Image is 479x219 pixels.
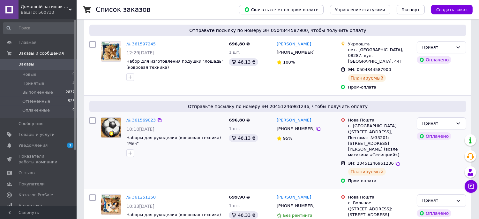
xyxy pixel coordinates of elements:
div: Оплачено [417,132,451,140]
span: Оплаченные [22,107,50,113]
a: Наборы для рукоделия (ковровая техника) "Мяч" [126,135,221,146]
a: [PERSON_NAME] [277,194,311,200]
span: 4 [72,81,75,86]
div: Пром-оплата [348,178,412,184]
span: 525 [68,98,75,104]
span: Уведомления [19,143,48,148]
div: Планируемый [348,168,386,176]
h1: Список заказов [96,6,151,13]
div: Пром-оплата [348,84,412,90]
div: с. Вольное ([STREET_ADDRESS]: [STREET_ADDRESS] [348,200,412,218]
span: 1 [67,143,73,148]
span: 12:29[DATE] [126,50,154,55]
div: Укрпошта [348,41,412,47]
span: Отправьте посылку по номеру ЭН 0504844587900, чтобы получить оплату [92,27,464,34]
a: Фото товару [101,194,121,215]
span: Создать заказ [436,7,468,12]
span: ЭН: 0504844587900 [348,67,391,72]
span: Скачать отчет по пром-оплате [244,7,318,12]
a: № 361569023 [126,118,156,122]
span: Аналитика [19,203,42,209]
div: г. [GEOGRAPHIC_DATA] ([STREET_ADDRESS], Почтомат №33201: [STREET_ADDRESS][PERSON_NAME] (возле маг... [348,123,412,158]
div: Нова Пошта [348,194,412,200]
span: Новые [22,72,36,77]
span: Сообщения [19,121,43,127]
a: Фото товару [101,41,121,62]
span: 1 шт. [229,203,240,208]
div: [PHONE_NUMBER] [275,202,316,210]
span: Покупатели [19,181,45,187]
img: Фото товару [101,195,121,215]
div: Оплачено [417,56,451,64]
span: Заказы [19,61,34,67]
button: Управление статусами [330,5,390,14]
span: 1 шт. [229,126,240,131]
span: 2837 [66,90,75,95]
span: 0 [72,107,75,113]
div: 46.33 ₴ [229,211,258,219]
a: № 361597245 [126,42,156,46]
span: 1 шт. [229,50,240,55]
span: Каталог ProSale [19,192,53,198]
span: Показатели работы компании [19,153,59,165]
div: 46.13 ₴ [229,58,258,66]
div: 46.13 ₴ [229,134,258,142]
span: Управление статусами [335,7,385,12]
button: Чат с покупателем [465,180,477,193]
div: Ваш ID: 560733 [21,10,77,15]
span: 95% [283,136,292,141]
span: Без рейтинга [283,213,312,218]
span: 100% [283,60,295,65]
div: Принят [422,44,453,51]
span: Выполненные [22,90,53,95]
span: Товары и услуги [19,132,55,137]
span: Экспорт [402,7,420,12]
span: 699,90 ₴ [229,195,250,199]
img: Фото товару [101,42,121,61]
a: [PERSON_NAME] [277,117,311,123]
a: Фото товару [101,117,121,138]
button: Скачать отчет по пром-оплате [239,5,324,14]
div: Оплачено [417,209,451,217]
span: 0 [72,72,75,77]
span: Заказы и сообщения [19,51,64,56]
a: [PERSON_NAME] [277,41,311,47]
div: [PHONE_NUMBER] [275,48,316,57]
span: 696,80 ₴ [229,118,250,122]
input: Поиск [3,22,75,34]
span: ЭН: 20451246961236 [348,161,394,166]
div: Принят [422,120,453,127]
span: 10:10[DATE] [126,127,154,132]
span: Отмененные [22,98,50,104]
a: Создать заказ [425,7,473,12]
span: 696,80 ₴ [229,42,250,46]
a: Набор для изготовления подушки "лошадь" (ковровая техника) [126,59,223,70]
div: смт. [GEOGRAPHIC_DATA], 08287, вул. [GEOGRAPHIC_DATA], 44Г [348,47,412,65]
button: Экспорт [397,5,425,14]
span: 10:33[DATE] [126,204,154,209]
button: Создать заказ [431,5,473,14]
img: Фото товару [101,118,121,137]
span: Отзывы [19,170,35,176]
div: Принят [422,197,453,204]
div: Нова Пошта [348,117,412,123]
span: Принятые [22,81,44,86]
span: Отправьте посылку по номеру ЭН 20451246961236, чтобы получить оплату [92,103,464,110]
div: [PHONE_NUMBER] [275,125,316,133]
div: Планируемый [348,74,386,82]
span: Главная [19,40,36,45]
span: Домашній затишок своїми руками. [21,4,69,10]
a: № 361251250 [126,195,156,199]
